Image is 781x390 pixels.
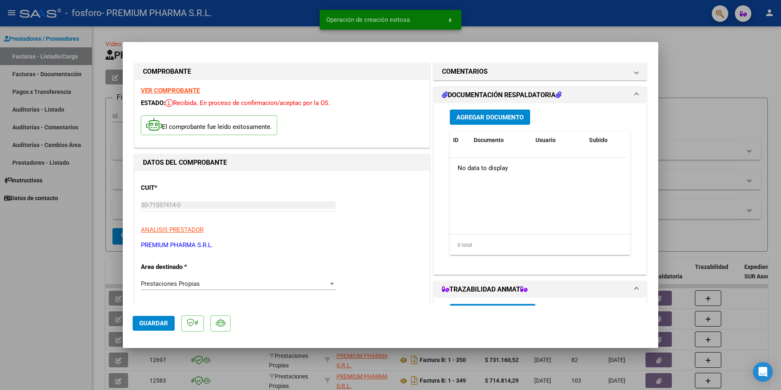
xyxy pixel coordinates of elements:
[442,67,488,77] h1: COMENTARIOS
[141,87,200,94] a: VER COMPROBANTE
[434,63,646,80] mat-expansion-panel-header: COMENTARIOS
[450,235,630,255] div: 0 total
[453,137,458,143] span: ID
[141,226,203,234] span: ANALISIS PRESTADOR
[434,281,646,298] mat-expansion-panel-header: TRAZABILIDAD ANMAT
[442,285,528,294] h1: TRAZABILIDAD ANMAT
[450,131,470,149] datatable-header-cell: ID
[141,99,165,107] span: ESTADO:
[450,158,627,178] div: No data to display
[449,16,451,23] span: x
[165,99,330,107] span: Recibida. En proceso de confirmacion/aceptac por la OS.
[442,90,561,100] h1: DOCUMENTACIÓN RESPALDATORIA
[456,114,524,121] span: Agregar Documento
[141,262,226,272] p: Area destinado *
[586,131,627,149] datatable-header-cell: Subido
[753,362,773,382] div: Open Intercom Messenger
[141,280,200,287] span: Prestaciones Propias
[143,159,227,166] strong: DATOS DEL COMPROBANTE
[141,241,423,250] p: PREMIUM PHARMA S.R.L.
[532,131,586,149] datatable-header-cell: Usuario
[450,110,530,125] button: Agregar Documento
[141,115,277,135] p: El comprobante fue leído exitosamente.
[434,87,646,103] mat-expansion-panel-header: DOCUMENTACIÓN RESPALDATORIA
[139,320,168,327] span: Guardar
[133,316,175,331] button: Guardar
[450,304,535,319] button: Agregar Trazabilidad
[326,16,410,24] span: Operación de creación exitosa
[589,137,608,143] span: Subido
[434,103,646,274] div: DOCUMENTACIÓN RESPALDATORIA
[627,131,668,149] datatable-header-cell: Acción
[474,137,504,143] span: Documento
[143,68,191,75] strong: COMPROBANTE
[470,131,532,149] datatable-header-cell: Documento
[141,304,226,313] p: Comprobante Tipo *
[442,12,458,27] button: x
[141,183,226,193] p: CUIT
[535,137,556,143] span: Usuario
